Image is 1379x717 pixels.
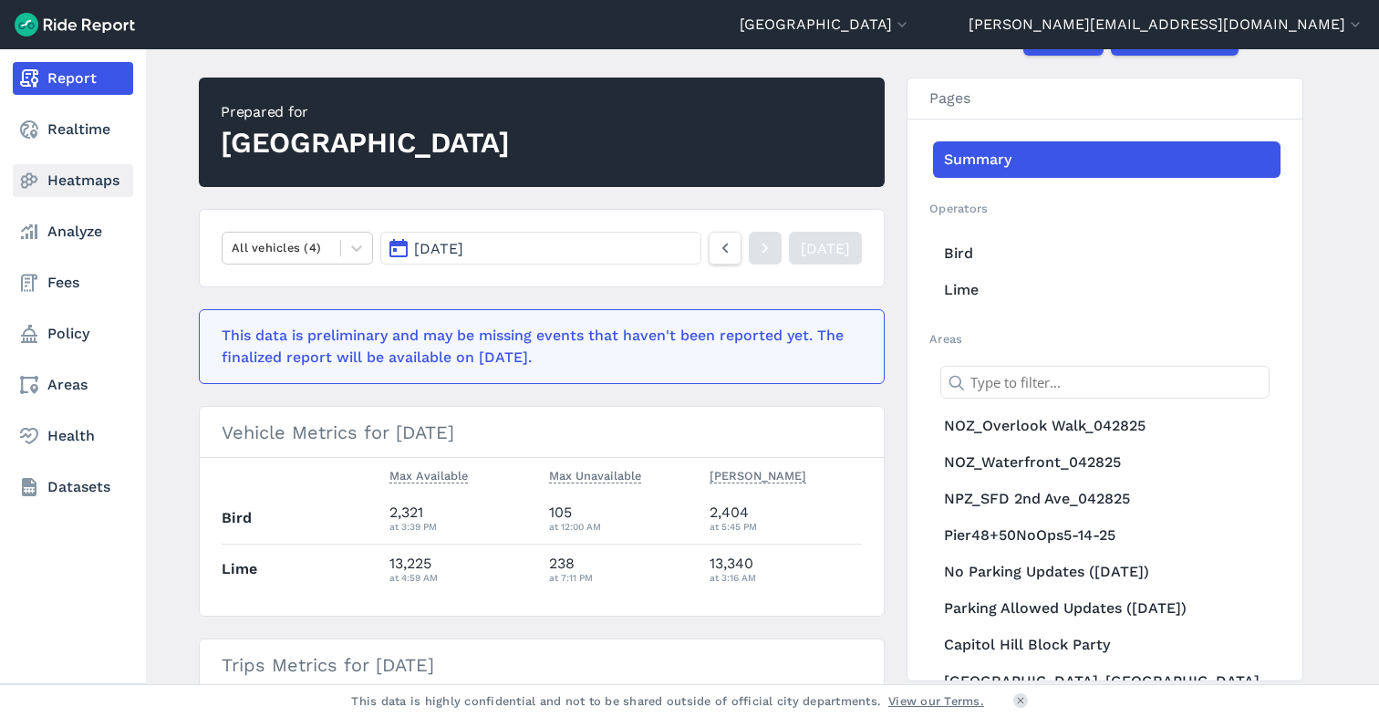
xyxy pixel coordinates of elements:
[933,235,1280,272] a: Bird
[933,408,1280,444] a: NOZ_Overlook Walk_042825
[549,569,695,586] div: at 7:11 PM
[222,544,382,594] th: Lime
[549,465,641,487] button: Max Unavailable
[389,502,535,535] div: 2,321
[549,518,695,535] div: at 12:00 AM
[929,200,1280,217] h2: Operators
[789,232,862,265] a: [DATE]
[414,240,463,257] span: [DATE]
[933,481,1280,517] a: NPZ_SFD 2nd Ave_042825
[13,164,133,197] a: Heatmaps
[13,317,133,350] a: Policy
[888,692,984,710] a: View our Terms.
[710,465,806,487] button: [PERSON_NAME]
[933,141,1280,178] a: Summary
[933,272,1280,308] a: Lime
[929,330,1280,348] h2: Areas
[907,78,1302,119] h3: Pages
[933,554,1280,590] a: No Parking Updates ([DATE])
[13,471,133,504] a: Datasets
[15,13,135,36] img: Ride Report
[389,569,535,586] div: at 4:59 AM
[933,590,1280,627] a: Parking Allowed Updates ([DATE])
[221,101,510,123] div: Prepared for
[933,627,1280,663] a: Capitol Hill Block Party
[13,369,133,401] a: Areas
[13,266,133,299] a: Fees
[549,465,641,483] span: Max Unavailable
[740,14,911,36] button: [GEOGRAPHIC_DATA]
[969,14,1364,36] button: [PERSON_NAME][EMAIL_ADDRESS][DOMAIN_NAME]
[710,502,863,535] div: 2,404
[710,465,806,483] span: [PERSON_NAME]
[933,444,1280,481] a: NOZ_Waterfront_042825
[389,553,535,586] div: 13,225
[389,465,468,483] span: Max Available
[940,366,1270,399] input: Type to filter...
[200,639,884,691] h3: Trips Metrics for [DATE]
[13,215,133,248] a: Analyze
[221,123,510,163] div: [GEOGRAPHIC_DATA]
[710,553,863,586] div: 13,340
[222,325,851,369] div: This data is preliminary and may be missing events that haven't been reported yet. The finalized ...
[13,62,133,95] a: Report
[13,420,133,452] a: Health
[200,407,884,458] h3: Vehicle Metrics for [DATE]
[222,494,382,544] th: Bird
[933,663,1280,700] a: [GEOGRAPHIC_DATA]-[GEOGRAPHIC_DATA]
[710,518,863,535] div: at 5:45 PM
[380,232,701,265] button: [DATE]
[13,113,133,146] a: Realtime
[710,569,863,586] div: at 3:16 AM
[549,502,695,535] div: 105
[549,553,695,586] div: 238
[389,465,468,487] button: Max Available
[389,518,535,535] div: at 3:39 PM
[933,517,1280,554] a: Pier48+50NoOps5-14-25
